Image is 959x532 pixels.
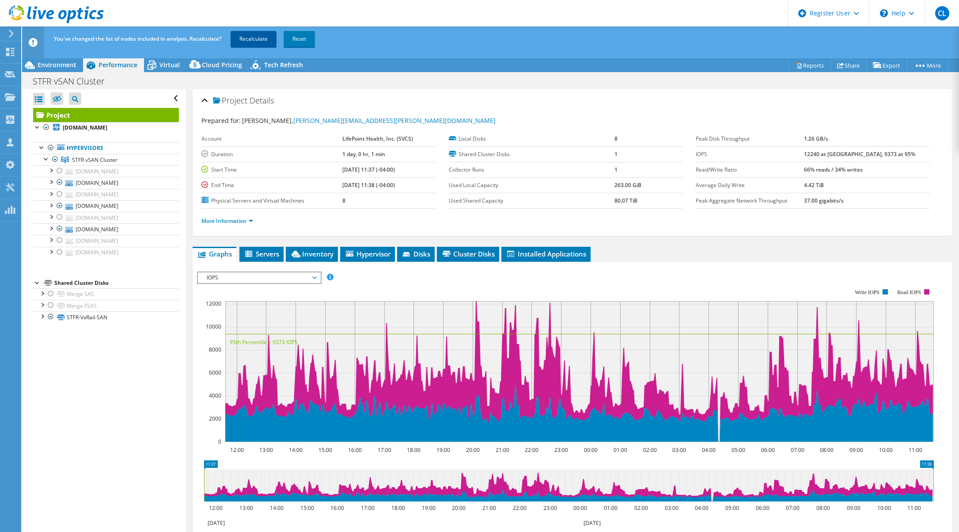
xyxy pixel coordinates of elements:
[452,504,466,512] text: 20:00
[830,58,867,72] a: Share
[816,504,830,512] text: 08:00
[209,415,221,422] text: 2000
[696,150,804,159] label: IOPS
[849,446,863,454] text: 09:00
[206,323,221,330] text: 10000
[293,116,496,125] a: [PERSON_NAME][EMAIL_ADDRESS][PERSON_NAME][DOMAIN_NAME]
[466,446,480,454] text: 20:00
[879,446,893,454] text: 10:00
[289,446,303,454] text: 14:00
[284,31,315,47] a: Reset
[804,150,915,158] b: 12240 at [GEOGRAPHIC_DATA], 9373 at 95%
[614,446,627,454] text: 01:00
[159,61,180,69] span: Virtual
[482,504,496,512] text: 21:00
[218,438,221,445] text: 0
[213,96,247,105] span: Project
[643,446,657,454] text: 02:00
[436,446,450,454] text: 19:00
[696,134,804,143] label: Peak Disk Throughput
[614,181,641,189] b: 263.00 GiB
[209,369,221,376] text: 6000
[290,249,334,258] span: Inventory
[342,181,395,189] b: [DATE] 11:38 (-04:00)
[72,156,118,164] span: STFR vSAN Cluster
[506,249,586,258] span: Installed Applications
[614,150,618,158] b: 1
[696,165,804,174] label: Read/Write Ratio
[909,446,922,454] text: 11:00
[449,150,614,159] label: Shared Cluster Disks
[696,196,804,205] label: Peak Aggregate Network Throughput
[209,504,223,512] text: 12:00
[33,300,179,311] a: Merge FSAS
[847,504,860,512] text: 09:00
[345,249,390,258] span: Hypervisor
[33,200,179,212] a: [DOMAIN_NAME]
[239,504,253,512] text: 13:00
[244,249,279,258] span: Servers
[614,135,618,142] b: 8
[201,165,342,174] label: Start Time
[786,504,800,512] text: 07:00
[877,504,891,512] text: 10:00
[230,446,244,454] text: 12:00
[250,95,274,106] span: Details
[259,446,273,454] text: 13:00
[54,278,179,288] div: Shared Cluster Disks
[554,446,568,454] text: 23:00
[361,504,375,512] text: 17:00
[33,288,179,300] a: Merge SAS
[441,249,495,258] span: Cluster Disks
[866,58,907,72] a: Export
[63,124,107,131] b: [DOMAIN_NAME]
[201,150,342,159] label: Duration
[449,165,614,174] label: Collector Runs
[907,58,948,72] a: More
[935,6,949,20] span: CL
[614,166,618,173] b: 1
[604,504,618,512] text: 01:00
[665,504,679,512] text: 03:00
[634,504,648,512] text: 02:00
[33,165,179,177] a: [DOMAIN_NAME]
[201,134,342,143] label: Account
[202,61,242,69] span: Cloud Pricing
[513,504,527,512] text: 22:00
[543,504,557,512] text: 23:00
[449,196,614,205] label: Used Shared Capacity
[33,311,179,323] a: STFR-VxRail-SAN
[820,446,834,454] text: 08:00
[695,504,709,512] text: 04:00
[318,446,332,454] text: 15:00
[791,446,804,454] text: 07:00
[197,249,232,258] span: Graphs
[449,134,614,143] label: Local Disks
[330,504,344,512] text: 16:00
[696,181,804,190] label: Average Daily Write
[880,9,888,17] svg: \n
[33,235,179,246] a: [DOMAIN_NAME]
[231,31,277,47] a: Recalculate
[804,181,824,189] b: 4.42 TiB
[614,197,637,204] b: 80.07 TiB
[788,58,831,72] a: Reports
[725,504,739,512] text: 05:00
[525,446,538,454] text: 22:00
[804,197,844,204] b: 37.00 gigabits/s
[732,446,745,454] text: 05:00
[348,446,362,454] text: 16:00
[264,61,303,69] span: Tech Refresh
[584,446,598,454] text: 00:00
[29,77,118,86] h1: STFR vSAN Cluster
[422,504,436,512] text: 19:00
[99,61,137,69] span: Performance
[342,197,345,204] b: 8
[496,446,509,454] text: 21:00
[270,504,284,512] text: 14:00
[38,61,76,69] span: Environment
[761,446,775,454] text: 06:00
[209,346,221,353] text: 8000
[33,212,179,223] a: [DOMAIN_NAME]
[855,289,879,295] text: Write IOPS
